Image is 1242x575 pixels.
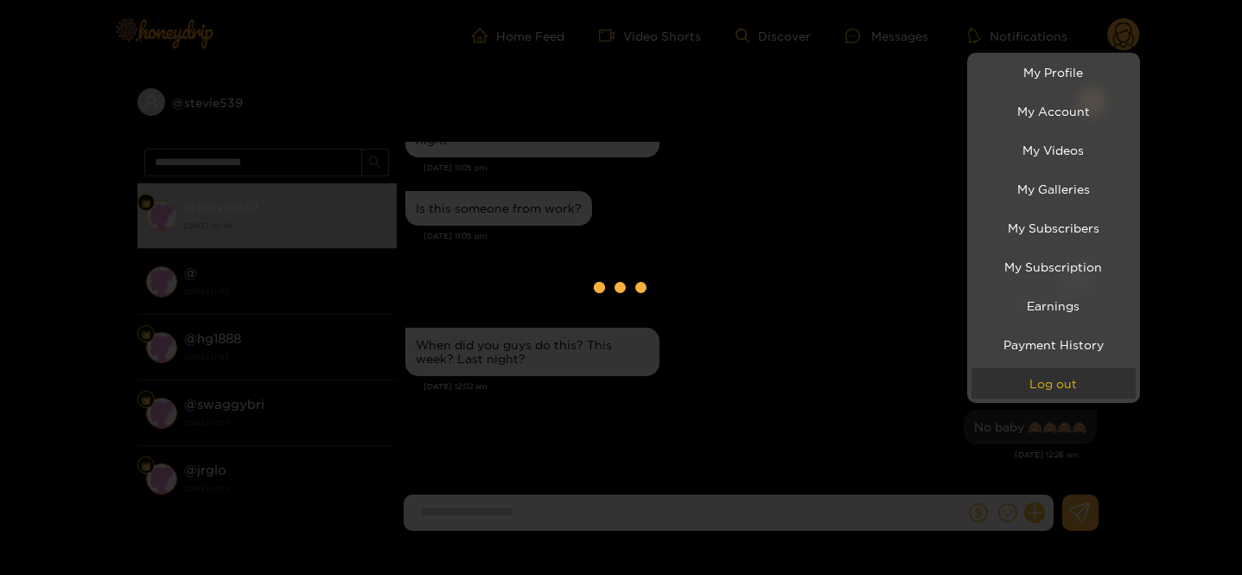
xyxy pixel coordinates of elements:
[971,174,1136,204] a: My Galleries
[971,213,1136,243] a: My Subscribers
[971,96,1136,126] a: My Account
[971,291,1136,321] a: Earnings
[971,368,1136,399] button: Log out
[971,135,1136,165] a: My Videos
[971,329,1136,360] a: Payment History
[971,57,1136,87] a: My Profile
[971,252,1136,282] a: My Subscription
